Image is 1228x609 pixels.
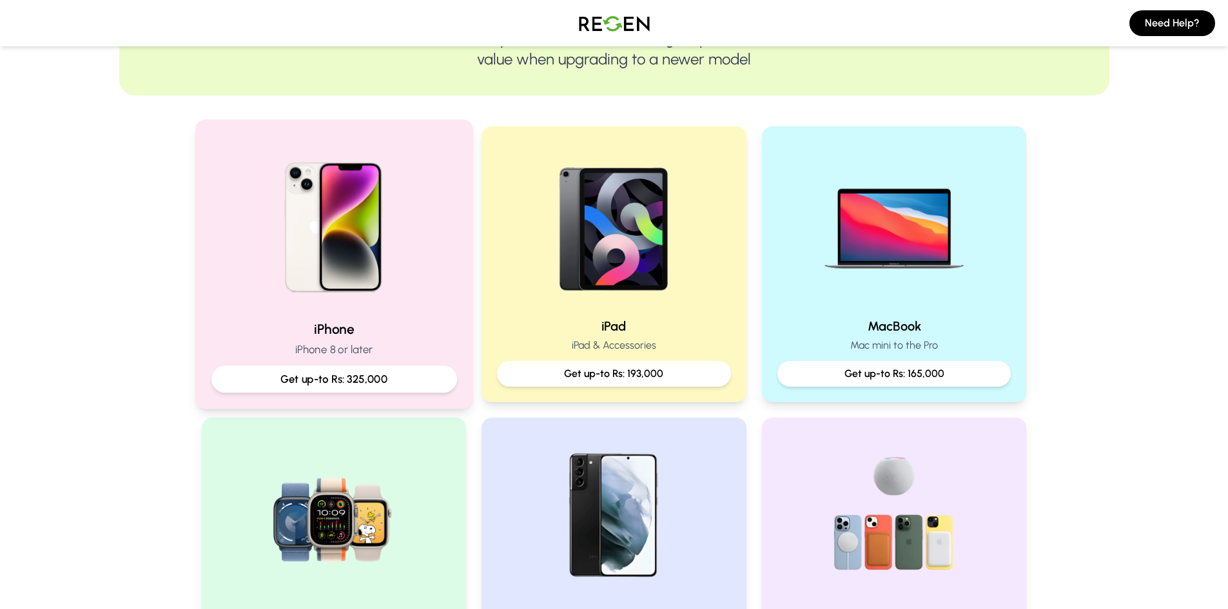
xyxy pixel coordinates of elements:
[251,433,416,598] img: Watch
[247,136,420,309] img: iPhone
[211,320,456,338] h2: iPhone
[788,366,1001,382] p: Get up-to Rs: 165,000
[497,317,731,335] h2: iPad
[812,433,977,598] img: Accessories
[812,142,977,307] img: MacBook
[161,28,1068,70] p: Trade-in your devices for Cash or get up to 10% extra value when upgrading to a newer model
[569,5,659,41] img: Logo
[211,342,456,358] p: iPhone 8 or later
[531,142,696,307] img: iPad
[1129,10,1215,36] button: Need Help?
[497,338,731,353] p: iPad & Accessories
[777,338,1011,353] p: Mac mini to the Pro
[222,371,445,387] p: Get up-to Rs: 325,000
[531,433,696,598] img: Samsung
[507,366,721,382] p: Get up-to Rs: 193,000
[777,317,1011,335] h2: MacBook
